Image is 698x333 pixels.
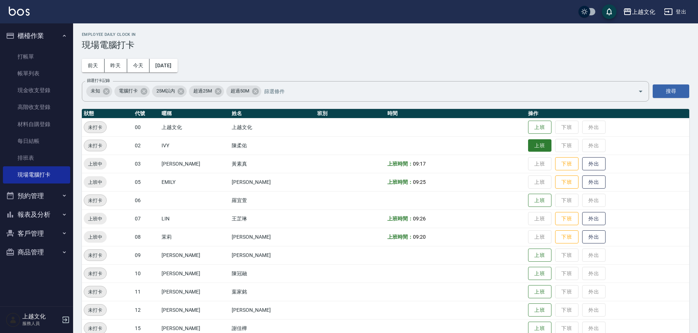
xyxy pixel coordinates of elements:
[84,325,106,332] span: 未打卡
[602,4,617,19] button: save
[555,230,578,244] button: 下班
[632,7,655,16] div: 上越文化
[133,209,160,228] td: 07
[230,264,315,283] td: 陳冠融
[84,270,106,277] span: 未打卡
[82,59,105,72] button: 前天
[230,109,315,118] th: 姓名
[387,161,413,167] b: 上班時間：
[189,86,224,97] div: 超過25M
[160,283,230,301] td: [PERSON_NAME]
[22,313,60,320] h5: 上越文化
[84,306,106,314] span: 未打卡
[528,121,551,134] button: 上班
[114,87,142,95] span: 電腦打卡
[160,228,230,246] td: 茉莉
[9,7,30,16] img: Logo
[84,251,106,259] span: 未打卡
[226,86,261,97] div: 超過50M
[526,109,689,118] th: 操作
[3,186,70,205] button: 預約管理
[528,285,551,299] button: 上班
[582,175,606,189] button: 外出
[160,264,230,283] td: [PERSON_NAME]
[555,175,578,189] button: 下班
[230,283,315,301] td: 葉家銘
[3,116,70,133] a: 材料自購登錄
[133,228,160,246] td: 08
[661,5,689,19] button: 登出
[84,197,106,204] span: 未打卡
[230,155,315,173] td: 黃素真
[3,99,70,116] a: 高階收支登錄
[230,191,315,209] td: 羅宜萱
[3,243,70,262] button: 商品管理
[133,301,160,319] td: 12
[160,109,230,118] th: 暱稱
[582,157,606,171] button: 外出
[230,136,315,155] td: 陳柔佑
[160,173,230,191] td: EMILY
[160,246,230,264] td: [PERSON_NAME]
[133,109,160,118] th: 代號
[133,283,160,301] td: 11
[3,224,70,243] button: 客戶管理
[620,4,658,19] button: 上越文化
[230,209,315,228] td: 王芷琳
[86,87,105,95] span: 未知
[105,59,127,72] button: 昨天
[3,48,70,65] a: 打帳單
[84,288,106,296] span: 未打卡
[114,86,150,97] div: 電腦打卡
[3,26,70,45] button: 櫃檯作業
[528,303,551,317] button: 上班
[315,109,386,118] th: 班別
[555,157,578,171] button: 下班
[84,215,107,223] span: 上班中
[133,246,160,264] td: 09
[3,150,70,166] a: 排班表
[152,86,187,97] div: 25M以內
[528,139,551,152] button: 上班
[84,124,106,131] span: 未打卡
[160,136,230,155] td: IVY
[127,59,150,72] button: 今天
[3,205,70,224] button: 報表及分析
[230,301,315,319] td: [PERSON_NAME]
[133,264,160,283] td: 10
[386,109,526,118] th: 時間
[22,320,60,327] p: 服務人員
[413,179,426,185] span: 09:25
[387,179,413,185] b: 上班時間：
[133,118,160,136] td: 00
[3,133,70,150] a: 每日結帳
[149,59,177,72] button: [DATE]
[84,233,107,241] span: 上班中
[3,166,70,183] a: 現場電腦打卡
[653,84,689,98] button: 搜尋
[82,109,133,118] th: 狀態
[133,173,160,191] td: 05
[82,40,689,50] h3: 現場電腦打卡
[262,85,625,98] input: 篩選條件
[133,155,160,173] td: 03
[226,87,254,95] span: 超過50M
[582,212,606,226] button: 外出
[84,160,107,168] span: 上班中
[6,313,20,327] img: Person
[82,32,689,37] h2: Employee Daily Clock In
[160,301,230,319] td: [PERSON_NAME]
[3,65,70,82] a: 帳單列表
[133,136,160,155] td: 02
[230,228,315,246] td: [PERSON_NAME]
[84,178,107,186] span: 上班中
[230,173,315,191] td: [PERSON_NAME]
[133,191,160,209] td: 06
[528,267,551,280] button: 上班
[3,82,70,99] a: 現金收支登錄
[230,246,315,264] td: [PERSON_NAME]
[160,155,230,173] td: [PERSON_NAME]
[413,234,426,240] span: 09:20
[528,249,551,262] button: 上班
[86,86,112,97] div: 未知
